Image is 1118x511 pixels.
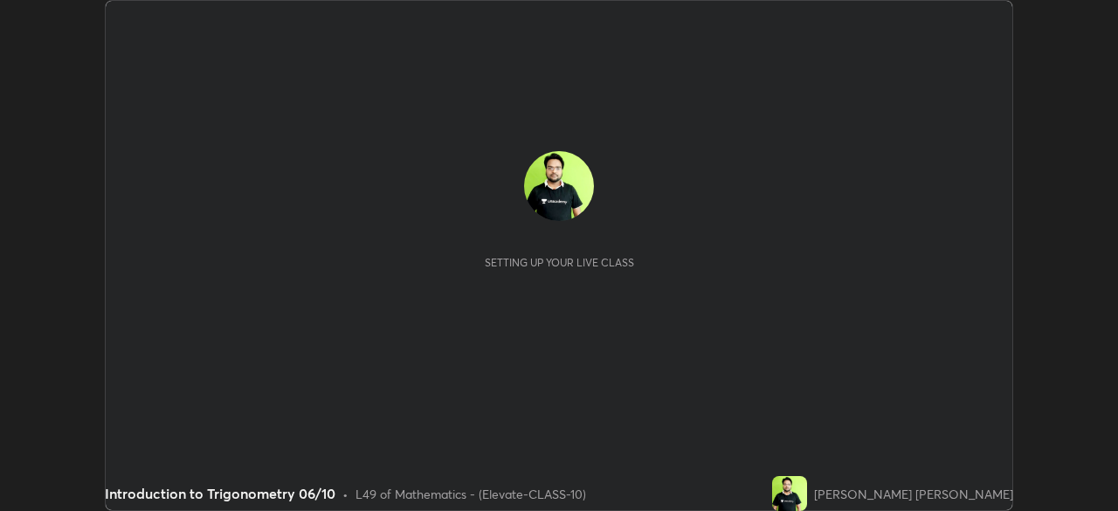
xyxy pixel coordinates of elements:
[342,485,349,503] div: •
[105,483,335,504] div: Introduction to Trigonometry 06/10
[772,476,807,511] img: e4ec1320ab734f459035676c787235b3.jpg
[485,256,634,269] div: Setting up your live class
[524,151,594,221] img: e4ec1320ab734f459035676c787235b3.jpg
[355,485,586,503] div: L49 of Mathematics - (Elevate-CLASS-10)
[814,485,1013,503] div: [PERSON_NAME] [PERSON_NAME]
